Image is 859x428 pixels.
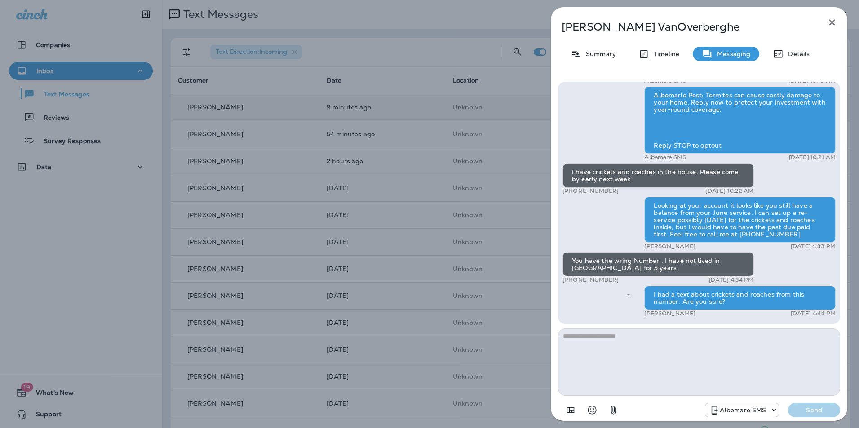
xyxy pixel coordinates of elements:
[644,243,695,250] p: [PERSON_NAME]
[562,21,807,33] p: [PERSON_NAME] VanOverberghe
[789,154,836,161] p: [DATE] 10:21 AM
[644,310,695,317] p: [PERSON_NAME]
[562,163,754,188] div: I have crickets and roaches in the house. Please come by early next week
[709,276,754,284] p: [DATE] 4:34 PM
[644,87,836,154] div: Albemarle Pest: Termites can cause costly damage to your home. Reply now to protect your investme...
[562,252,754,276] div: You have the wring Number , I have not lived in [GEOGRAPHIC_DATA] for 3 years
[583,401,601,419] button: Select an emoji
[626,290,631,298] span: Sent
[649,50,679,57] p: Timeline
[562,401,580,419] button: Add in a premade template
[791,243,836,250] p: [DATE] 4:33 PM
[562,188,619,195] p: [PHONE_NUMBER]
[644,154,686,161] p: Albemare SMS
[562,276,619,284] p: [PHONE_NUMBER]
[720,406,766,414] p: Albemare SMS
[644,286,836,310] div: I had a text about crickets and roaches from this number. Are you sure?
[644,197,836,243] div: Looking at your account it looks like you still have a balance from your June service. I can set ...
[791,310,836,317] p: [DATE] 4:44 PM
[705,405,779,415] div: +1 (252) 600-3555
[784,50,810,57] p: Details
[581,50,616,57] p: Summary
[705,188,753,195] p: [DATE] 10:22 AM
[713,50,750,57] p: Messaging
